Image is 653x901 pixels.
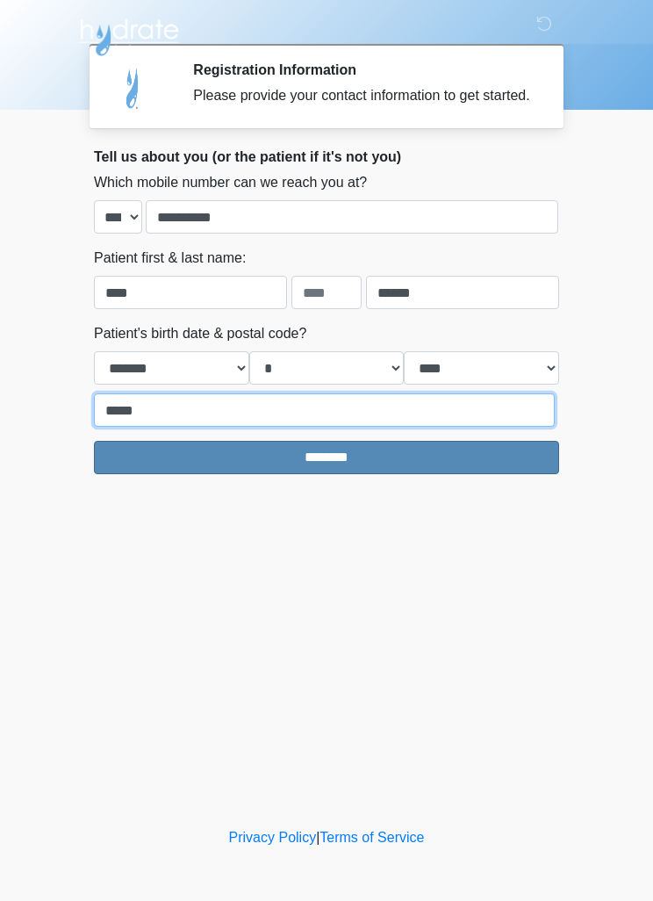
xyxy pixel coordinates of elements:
[94,248,246,269] label: Patient first & last name:
[229,830,317,845] a: Privacy Policy
[94,172,367,193] label: Which mobile number can we reach you at?
[319,830,424,845] a: Terms of Service
[76,13,182,57] img: Hydrate IV Bar - Scottsdale Logo
[107,61,160,114] img: Agent Avatar
[94,323,306,344] label: Patient's birth date & postal code?
[193,85,533,106] div: Please provide your contact information to get started.
[316,830,319,845] a: |
[94,148,559,165] h2: Tell us about you (or the patient if it's not you)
